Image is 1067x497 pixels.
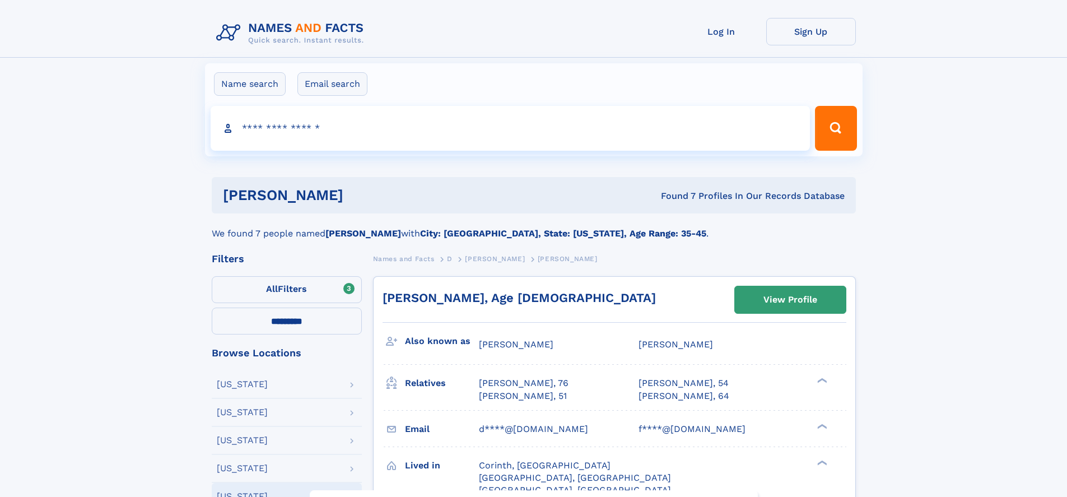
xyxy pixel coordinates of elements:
[383,291,656,305] a: [PERSON_NAME], Age [DEMOGRAPHIC_DATA]
[212,254,362,264] div: Filters
[217,380,268,389] div: [US_STATE]
[212,213,856,240] div: We found 7 people named with .
[223,188,502,202] h1: [PERSON_NAME]
[373,252,435,266] a: Names and Facts
[538,255,598,263] span: [PERSON_NAME]
[763,287,817,313] div: View Profile
[639,377,729,389] a: [PERSON_NAME], 54
[479,339,553,350] span: [PERSON_NAME]
[211,106,810,151] input: search input
[766,18,856,45] a: Sign Up
[639,390,729,402] a: [PERSON_NAME], 64
[217,436,268,445] div: [US_STATE]
[735,286,846,313] a: View Profile
[479,472,671,483] span: [GEOGRAPHIC_DATA], [GEOGRAPHIC_DATA]
[815,106,856,151] button: Search Button
[217,464,268,473] div: [US_STATE]
[447,252,453,266] a: D
[814,377,828,384] div: ❯
[639,339,713,350] span: [PERSON_NAME]
[297,72,367,96] label: Email search
[479,377,569,389] a: [PERSON_NAME], 76
[465,252,525,266] a: [PERSON_NAME]
[325,228,401,239] b: [PERSON_NAME]
[465,255,525,263] span: [PERSON_NAME]
[814,459,828,466] div: ❯
[405,332,479,351] h3: Also known as
[212,348,362,358] div: Browse Locations
[479,485,671,495] span: [GEOGRAPHIC_DATA], [GEOGRAPHIC_DATA]
[405,456,479,475] h3: Lived in
[479,390,567,402] a: [PERSON_NAME], 51
[405,420,479,439] h3: Email
[420,228,706,239] b: City: [GEOGRAPHIC_DATA], State: [US_STATE], Age Range: 35-45
[479,460,611,471] span: Corinth, [GEOGRAPHIC_DATA]
[266,284,278,294] span: All
[502,190,845,202] div: Found 7 Profiles In Our Records Database
[217,408,268,417] div: [US_STATE]
[677,18,766,45] a: Log In
[212,18,373,48] img: Logo Names and Facts
[212,276,362,303] label: Filters
[447,255,453,263] span: D
[214,72,286,96] label: Name search
[814,422,828,430] div: ❯
[405,374,479,393] h3: Relatives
